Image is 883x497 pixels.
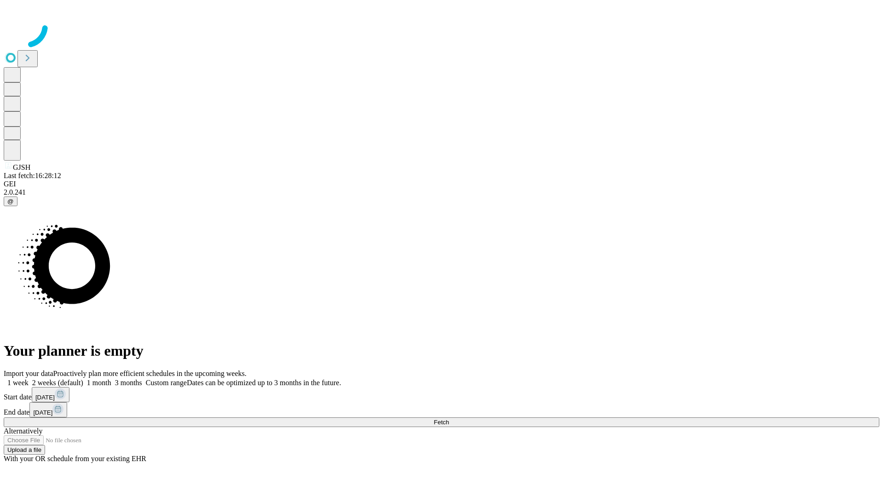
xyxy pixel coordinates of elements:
[4,417,879,427] button: Fetch
[4,402,879,417] div: End date
[4,387,879,402] div: Start date
[4,455,146,462] span: With your OR schedule from your existing EHR
[4,342,879,359] h1: Your planner is empty
[7,198,14,205] span: @
[4,196,17,206] button: @
[4,427,42,435] span: Alternatively
[87,379,111,387] span: 1 month
[32,387,69,402] button: [DATE]
[35,394,55,401] span: [DATE]
[7,379,29,387] span: 1 week
[146,379,187,387] span: Custom range
[13,163,30,171] span: GJSH
[4,370,53,377] span: Import your data
[187,379,341,387] span: Dates can be optimized up to 3 months in the future.
[4,172,61,179] span: Last fetch: 16:28:12
[4,180,879,188] div: GEI
[53,370,247,377] span: Proactively plan more efficient schedules in the upcoming weeks.
[434,419,449,426] span: Fetch
[32,379,83,387] span: 2 weeks (default)
[33,409,52,416] span: [DATE]
[4,445,45,455] button: Upload a file
[115,379,142,387] span: 3 months
[29,402,67,417] button: [DATE]
[4,188,879,196] div: 2.0.241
